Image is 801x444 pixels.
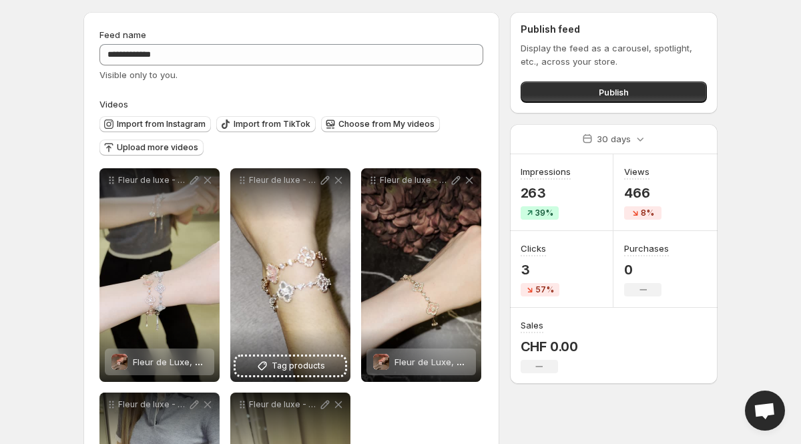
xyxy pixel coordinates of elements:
p: 263 [521,185,571,201]
button: Upload more videos [99,140,204,156]
span: Publish [599,85,629,99]
p: 466 [624,185,661,201]
button: Import from Instagram [99,116,211,132]
p: 3 [521,262,559,278]
a: Open chat [745,391,785,431]
div: Fleur de luxe - Slide 5Fleur de Luxe, ArmbandFleur de Luxe, Armband [99,168,220,382]
p: Display the feed as a carousel, spotlight, etc., across your store. [521,41,707,68]
span: 39% [535,208,553,218]
img: Fleur de Luxe, Armband [373,354,389,370]
h3: Views [624,165,649,178]
p: Fleur de luxe - Slide 5 [118,175,188,186]
p: 30 days [597,132,631,146]
span: Fleur de Luxe, Armband [394,357,495,367]
p: CHF 0.00 [521,339,578,355]
button: Publish [521,81,707,103]
h3: Impressions [521,165,571,178]
h3: Purchases [624,242,669,255]
span: Import from TikTok [234,119,310,130]
span: Visible only to you. [99,69,178,80]
span: Upload more videos [117,142,198,153]
span: 57% [535,284,554,295]
span: 8% [641,208,654,218]
button: Choose from My videos [321,116,440,132]
p: Fleur de luxe - Slide 2 [380,175,449,186]
h3: Sales [521,318,543,332]
p: Fleur de luxe - Slide 4 [118,399,188,410]
span: Import from Instagram [117,119,206,130]
p: Fleur de luxe - Slide 3 [249,175,318,186]
span: Videos [99,99,128,109]
p: 0 [624,262,669,278]
span: Choose from My videos [338,119,435,130]
p: Fleur de luxe - Slide 1 [249,399,318,410]
h3: Clicks [521,242,546,255]
span: Feed name [99,29,146,40]
h2: Publish feed [521,23,707,36]
div: Fleur de luxe - Slide 3Tag products [230,168,350,382]
div: Fleur de luxe - Slide 2Fleur de Luxe, ArmbandFleur de Luxe, Armband [361,168,481,382]
span: Tag products [272,359,325,373]
button: Import from TikTok [216,116,316,132]
span: Fleur de Luxe, Armband [133,357,233,367]
img: Fleur de Luxe, Armband [111,354,127,370]
button: Tag products [236,357,345,375]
